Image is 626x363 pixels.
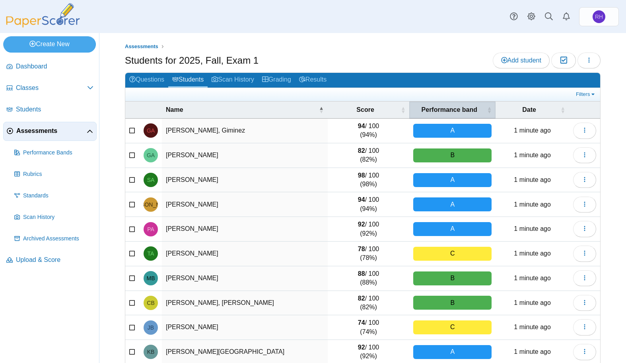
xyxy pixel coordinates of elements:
[3,100,97,119] a: Students
[162,266,328,291] td: [PERSON_NAME]
[413,124,492,138] div: A
[162,119,328,143] td: [PERSON_NAME], Giminez
[295,73,330,88] a: Results
[11,208,97,227] a: Scan History
[16,256,93,264] span: Upload & Score
[358,344,365,351] b: 92
[413,105,485,114] span: Performance band
[500,105,559,114] span: Date
[123,42,160,52] a: Assessments
[358,270,365,277] b: 88
[166,105,317,114] span: Name
[208,73,258,88] a: Scan History
[11,229,97,248] a: Archived Assessments
[162,242,328,266] td: [PERSON_NAME]
[162,217,328,242] td: [PERSON_NAME]
[328,119,410,143] td: / 100 (94%)
[358,147,365,154] b: 82
[147,128,155,133] span: Giminez Ajua Ngunyi
[560,106,565,114] span: Date : Activate to sort
[23,170,93,178] span: Rubrics
[3,22,83,29] a: PaperScorer
[514,324,551,330] time: Sep 30, 2025 at 2:30 PM
[558,8,575,25] a: Alerts
[162,192,328,217] td: [PERSON_NAME]
[400,106,405,114] span: Score : Activate to sort
[148,251,154,256] span: Taylin Armstrong
[514,225,551,232] time: Sep 30, 2025 at 2:30 PM
[595,14,603,20] span: Rich Holland
[332,105,399,114] span: Score
[3,36,96,52] a: Create New
[328,168,410,193] td: / 100 (98%)
[162,143,328,168] td: [PERSON_NAME]
[125,54,259,67] h1: Students for 2025, Fall, Exam 1
[3,122,97,141] a: Assessments
[258,73,295,88] a: Grading
[487,106,492,114] span: Performance band : Activate to sort
[11,165,97,184] a: Rubrics
[23,149,93,157] span: Performance Bands
[514,250,551,257] time: Sep 30, 2025 at 2:30 PM
[328,143,410,168] td: / 100 (82%)
[328,266,410,291] td: / 100 (88%)
[328,242,410,266] td: / 100 (78%)
[162,168,328,193] td: [PERSON_NAME]
[162,291,328,316] td: [PERSON_NAME], [PERSON_NAME]
[514,275,551,281] time: Sep 30, 2025 at 2:30 PM
[413,222,492,236] div: A
[147,177,155,183] span: Sorochi Anderson
[493,53,550,68] a: Add student
[147,152,155,158] span: Gabriel Anderson
[358,172,365,179] b: 98
[147,300,154,306] span: Connor Barrett
[514,348,551,355] time: Sep 30, 2025 at 2:30 PM
[328,217,410,242] td: / 100 (92%)
[413,296,492,310] div: B
[413,173,492,187] div: A
[358,221,365,228] b: 92
[358,295,365,302] b: 82
[328,315,410,340] td: / 100 (74%)
[328,291,410,316] td: / 100 (82%)
[11,186,97,205] a: Standards
[358,319,365,326] b: 74
[125,73,168,88] a: Questions
[413,197,492,211] div: A
[147,226,154,232] span: Paige Armstrong
[16,127,87,135] span: Assessments
[413,271,492,285] div: B
[147,275,155,281] span: Mateo Balajadia
[328,192,410,217] td: / 100 (94%)
[319,106,324,114] span: Name : Activate to invert sorting
[514,299,551,306] time: Sep 30, 2025 at 2:30 PM
[147,349,155,355] span: Kameryn Bartels
[501,57,541,64] span: Add student
[514,176,551,183] time: Sep 30, 2025 at 2:30 PM
[125,43,158,49] span: Assessments
[413,345,492,359] div: A
[358,246,365,252] b: 78
[413,320,492,334] div: C
[168,73,208,88] a: Students
[23,213,93,221] span: Scan History
[148,325,154,330] span: Jorge Barron
[593,10,605,23] span: Rich Holland
[358,196,365,203] b: 94
[579,7,619,26] a: Rich Holland
[514,152,551,158] time: Sep 30, 2025 at 2:30 PM
[162,315,328,340] td: [PERSON_NAME]
[413,148,492,162] div: B
[514,127,551,134] time: Sep 30, 2025 at 2:30 PM
[23,235,93,243] span: Archived Assessments
[3,57,97,76] a: Dashboard
[3,251,97,270] a: Upload & Score
[16,105,93,114] span: Students
[413,247,492,261] div: C
[11,143,97,162] a: Performance Bands
[16,84,87,92] span: Classes
[358,123,365,129] b: 94
[574,90,598,98] a: Filters
[23,192,93,200] span: Standards
[16,62,93,71] span: Dashboard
